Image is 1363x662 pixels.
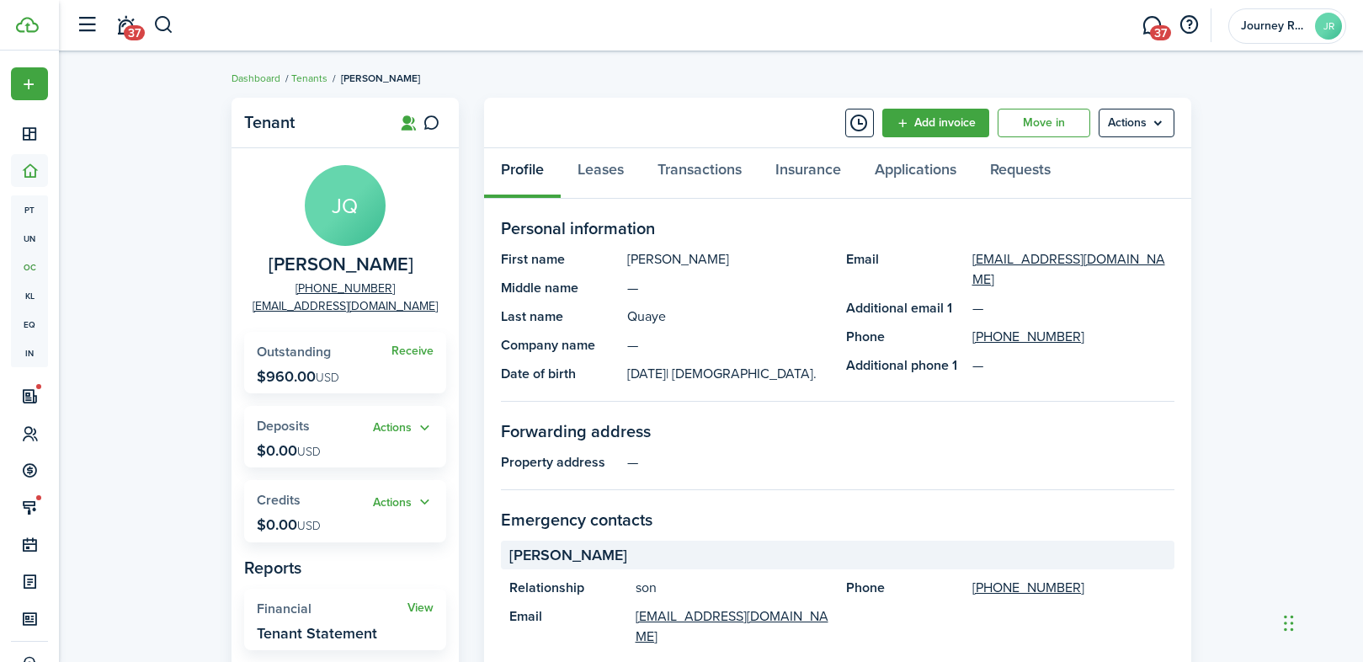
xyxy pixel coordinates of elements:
a: Messaging [1136,4,1168,47]
panel-main-title: Date of birth [501,364,619,384]
a: un [11,224,48,253]
panel-main-title: Phone [846,578,964,598]
span: | [DEMOGRAPHIC_DATA]. [666,364,817,383]
span: [PERSON_NAME] [341,71,420,86]
a: Add invoice [882,109,989,137]
span: USD [297,517,321,535]
span: Credits [257,490,301,510]
span: Outstanding [257,342,331,361]
a: [EMAIL_ADDRESS][DOMAIN_NAME] [253,297,438,315]
a: Leases [561,148,641,199]
p: $0.00 [257,516,321,533]
a: Notifications [109,4,141,47]
button: Open menu [1099,109,1174,137]
panel-main-title: Property address [501,452,619,472]
p: $960.00 [257,368,339,385]
button: Open resource center [1174,11,1203,40]
a: pt [11,195,48,224]
button: Actions [373,493,434,512]
a: Requests [973,148,1068,199]
a: in [11,339,48,367]
img: TenantCloud [16,17,39,33]
p: $0.00 [257,442,321,459]
button: Actions [373,419,434,438]
panel-main-title: Email [509,606,627,647]
a: Transactions [641,148,759,199]
panel-main-title: Phone [846,327,964,347]
widget-stats-description: Tenant Statement [257,625,377,642]
panel-main-description: Quaye [627,307,829,327]
span: [PERSON_NAME] [509,544,627,567]
panel-main-section-title: Forwarding address [501,419,1174,444]
panel-main-subtitle: Reports [244,555,446,580]
panel-main-title: Middle name [501,278,619,298]
button: Open sidebar [71,9,103,41]
div: Drag [1284,598,1294,649]
a: [EMAIL_ADDRESS][DOMAIN_NAME] [972,249,1174,290]
panel-main-title: First name [501,249,619,270]
a: [PHONE_NUMBER] [972,578,1084,598]
a: kl [11,281,48,310]
button: Search [153,11,174,40]
panel-main-title: Company name [501,335,619,355]
button: Open menu [373,419,434,438]
panel-main-description: — [627,452,1174,472]
a: View [407,601,434,615]
panel-main-description: — [627,335,829,355]
a: [EMAIL_ADDRESS][DOMAIN_NAME] [636,606,829,647]
panel-main-description: [DATE] [627,364,829,384]
panel-main-title: Additional phone 1 [846,355,964,376]
button: Open menu [11,67,48,100]
button: Open menu [373,493,434,512]
a: Applications [858,148,973,199]
panel-main-description: son [636,578,829,598]
avatar-text: JR [1315,13,1342,40]
span: USD [316,369,339,387]
span: Journey Residential Services [1241,20,1308,32]
a: Insurance [759,148,858,199]
panel-main-title: Relationship [509,578,627,598]
span: USD [297,443,321,461]
widget-stats-title: Financial [257,601,407,617]
iframe: Chat Widget [1279,581,1363,662]
panel-main-title: Email [846,249,964,290]
menu-btn: Actions [1099,109,1174,137]
a: [PHONE_NUMBER] [295,280,395,297]
panel-main-description: [PERSON_NAME] [627,249,829,270]
panel-main-section-title: Personal information [501,216,1174,241]
span: Deposits [257,416,310,435]
a: eq [11,310,48,339]
a: Receive [391,344,434,358]
span: 37 [1150,25,1171,40]
a: [PHONE_NUMBER] [972,327,1084,347]
a: Dashboard [232,71,280,86]
a: Tenants [291,71,327,86]
a: oc [11,253,48,281]
panel-main-title: Tenant [244,113,379,132]
button: Timeline [845,109,874,137]
panel-main-description: — [627,278,829,298]
panel-main-title: Last name [501,307,619,327]
a: Move in [998,109,1090,137]
span: Joyce Quaye [269,254,413,275]
panel-main-title: Additional email 1 [846,298,964,318]
span: 37 [124,25,145,40]
avatar-text: JQ [305,165,386,246]
panel-main-section-title: Emergency contacts [501,507,1174,532]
